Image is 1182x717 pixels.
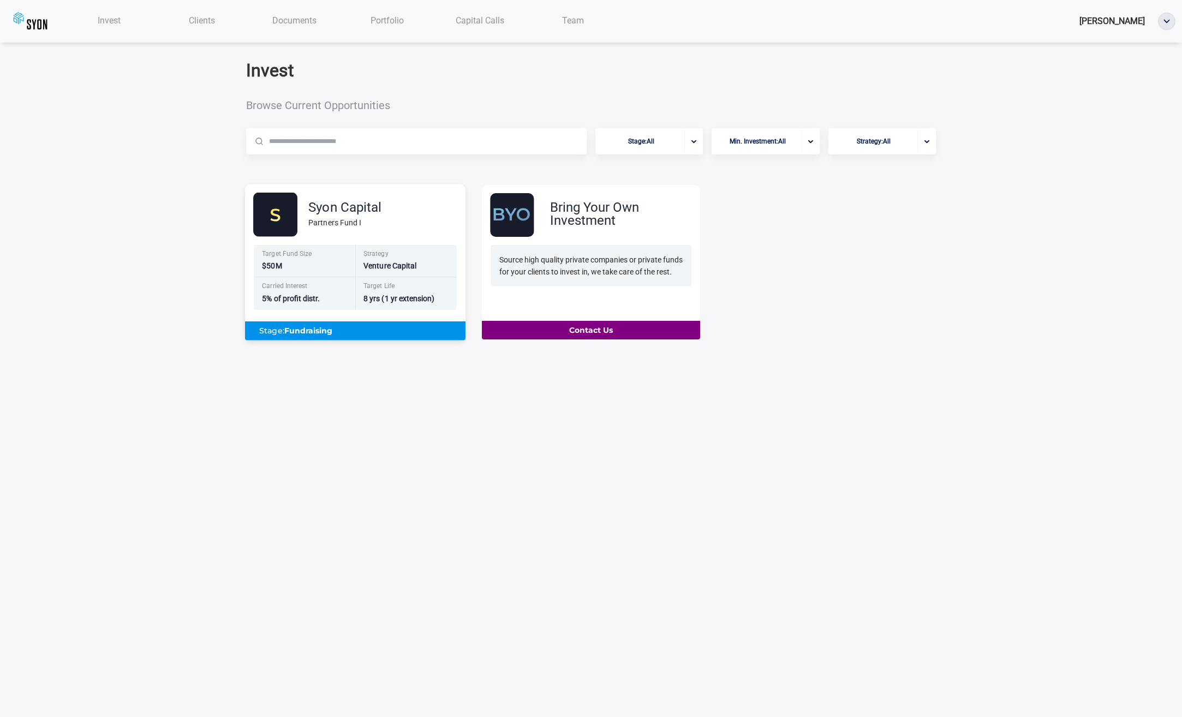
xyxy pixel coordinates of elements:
span: Documents [272,15,317,26]
img: ellipse [1159,13,1175,29]
span: Min. Investment : All [730,131,786,152]
img: syonFOF.svg [253,193,297,237]
img: Magnifier [255,138,263,145]
a: Team [527,9,619,32]
img: syoncap.png [13,11,47,31]
a: Invest [63,9,156,32]
div: Strategy [363,250,450,260]
b: Fundraising [284,326,333,336]
div: Stage: [254,321,457,340]
span: 8 yrs (1 yr extension) [363,294,434,303]
span: Team [562,15,584,26]
span: Strategy : All [857,131,891,152]
span: Capital Calls [456,15,504,26]
img: portfolio-arrow [691,140,696,144]
button: Strategy:Allportfolio-arrow [828,128,936,154]
span: Venture Capital [363,261,416,270]
div: Target Life [363,283,450,292]
button: Min. Investment:Allportfolio-arrow [712,128,819,154]
span: Source high quality private companies or private funds for your clients to invest in, we take car... [499,255,683,276]
span: 5% of profit distr. [262,294,320,303]
a: Capital Calls [434,9,527,32]
button: Stage:Allportfolio-arrow [595,128,703,154]
span: $50M [262,261,282,270]
span: Invest [98,15,121,26]
b: Contact Us [569,325,613,335]
span: Clients [189,15,215,26]
div: Carried Interest [262,283,349,292]
div: Syon Capital [308,201,381,214]
a: Portfolio [341,9,434,32]
span: [PERSON_NAME] [1079,16,1145,26]
a: Documents [248,9,341,32]
a: Clients [156,9,248,32]
h2: Invest [246,60,476,81]
img: portfolio-arrow [924,140,929,144]
span: Stage : All [628,131,654,152]
img: portfolio-arrow [808,140,813,144]
span: Browse Current Opportunities [246,100,476,111]
div: Target Fund Size [262,250,349,260]
img: byo.svg [490,193,539,237]
div: Partners Fund I [308,217,381,229]
button: ellipse [1158,13,1175,30]
span: Portfolio [371,15,404,26]
div: Bring Your Own Investment [550,201,700,227]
